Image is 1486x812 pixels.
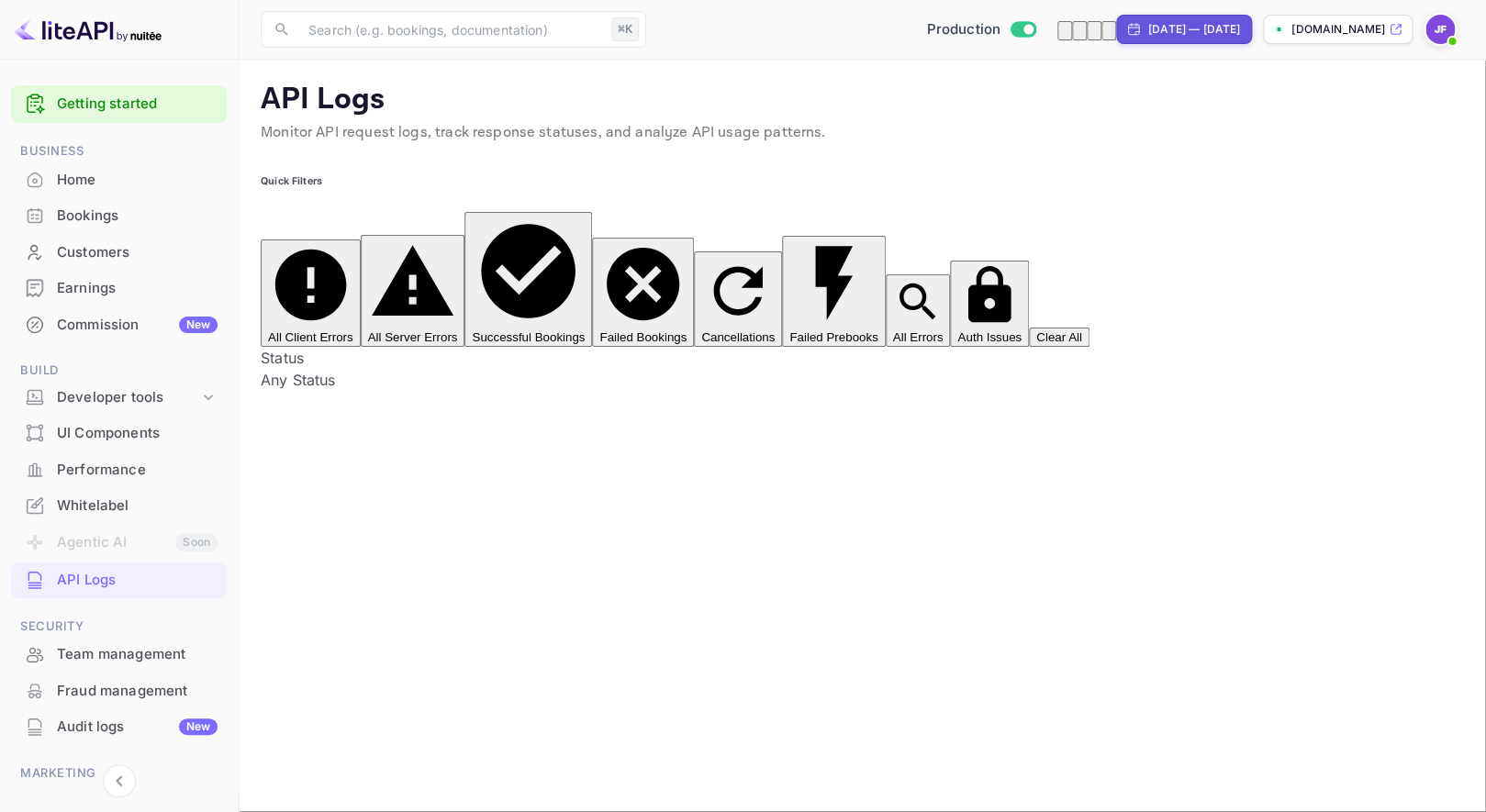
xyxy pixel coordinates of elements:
p: [DOMAIN_NAME] [1291,21,1385,38]
div: API Logs [11,562,227,598]
button: All Client Errors [261,239,361,347]
p: Monitor API request logs, track response statuses, and analyze API usage patterns. [261,122,1464,144]
button: Failed Prebooks [782,236,885,346]
div: [DATE] — [DATE] [1148,21,1240,38]
img: LiteAPI logo [15,15,162,44]
div: Audit logsNew [11,709,227,745]
div: UI Components [11,416,227,451]
div: Earnings [11,271,227,306]
div: Home [57,170,218,191]
div: Earnings [57,278,218,299]
button: Cancellations [694,251,782,347]
div: Customers [57,242,218,263]
a: Performance [11,452,227,486]
button: Auth Issues [950,261,1029,347]
a: Customers [11,235,227,269]
div: Bookings [11,198,227,234]
a: UI Components [11,416,227,450]
div: Team management [57,644,218,665]
a: Getting started [57,94,218,115]
button: Collapse navigation [103,764,136,797]
div: Any Status [261,369,1464,391]
a: CommissionNew [11,307,227,341]
div: UI Components [57,423,218,444]
div: Performance [11,452,227,488]
button: Failed Bookings [592,238,694,347]
span: Marketing [11,763,227,784]
a: API Logs [11,562,227,596]
button: Go to next time period [1087,21,1101,40]
div: Bookings [57,206,218,227]
button: All Server Errors [361,235,465,347]
a: Whitelabel [11,488,227,522]
button: Clear All [1029,328,1089,347]
img: Jenny Frimer [1425,15,1455,44]
button: All Errors [886,274,951,347]
a: Earnings [11,271,227,305]
a: Home [11,162,227,196]
div: Fraud management [11,673,227,709]
span: Security [11,617,227,637]
button: Zoom out time range [1101,21,1116,40]
div: Home [11,162,227,198]
button: Successful Bookings [464,212,592,347]
h6: Quick Filters [261,174,1464,189]
button: Edit date range [1072,21,1087,40]
label: Status [261,349,304,367]
span: Production [926,19,1000,40]
span: Build [11,361,227,381]
div: Team management [11,637,227,673]
div: Whitelabel [57,495,218,517]
div: New [179,718,218,735]
div: Whitelabel [11,488,227,524]
div: ⌘K [611,17,639,41]
div: Performance [57,460,218,481]
a: Team management [11,637,227,671]
div: Audit logs [57,717,218,738]
a: Fraud management [11,673,227,707]
div: Getting started [11,85,227,123]
span: Business [11,141,227,161]
div: Customers [11,235,227,271]
a: Bookings [11,198,227,232]
div: Developer tools [57,387,199,408]
p: API Logs [261,82,1464,118]
a: Audit logsNew [11,709,227,743]
div: Developer tools [11,382,227,414]
div: Switch to Sandbox mode [919,19,1043,40]
input: Search (e.g. bookings, documentation) [297,11,604,48]
div: Fraud management [57,681,218,702]
button: Go to previous time period [1057,21,1072,40]
div: CommissionNew [11,307,227,343]
div: API Logs [57,570,218,591]
div: Commission [57,315,218,336]
div: New [179,317,218,333]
